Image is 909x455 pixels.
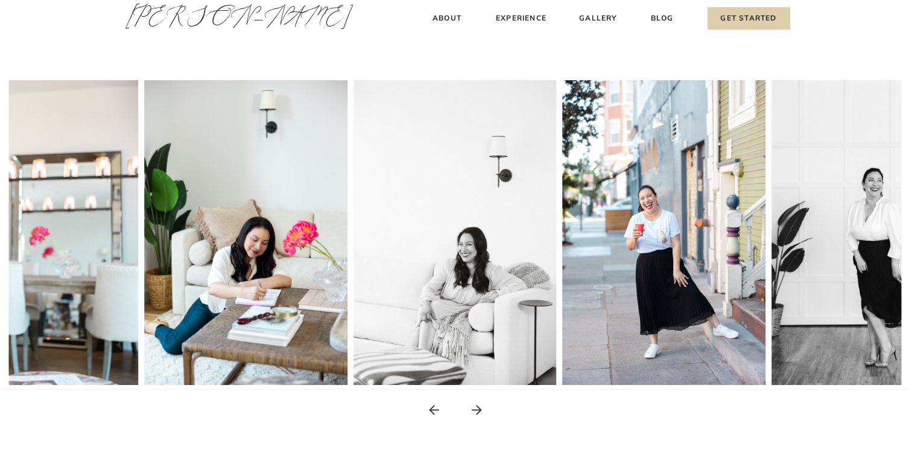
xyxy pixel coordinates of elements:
[46,71,108,79] div: Domain Overview
[34,19,59,29] div: v 4.0.25
[578,12,619,25] a: Gallery
[708,7,790,30] a: Get Started
[19,31,29,41] img: website_grey.svg
[19,19,29,29] img: logo_orange.svg
[31,31,133,41] div: Domain: [DOMAIN_NAME]
[33,70,42,80] img: tab_domain_overview_orange.svg
[648,12,676,25] a: Blog
[120,70,130,80] img: tab_keywords_by_traffic_grey.svg
[133,71,203,79] div: Keywords by Traffic
[429,12,465,25] a: About
[495,12,548,25] a: Experience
